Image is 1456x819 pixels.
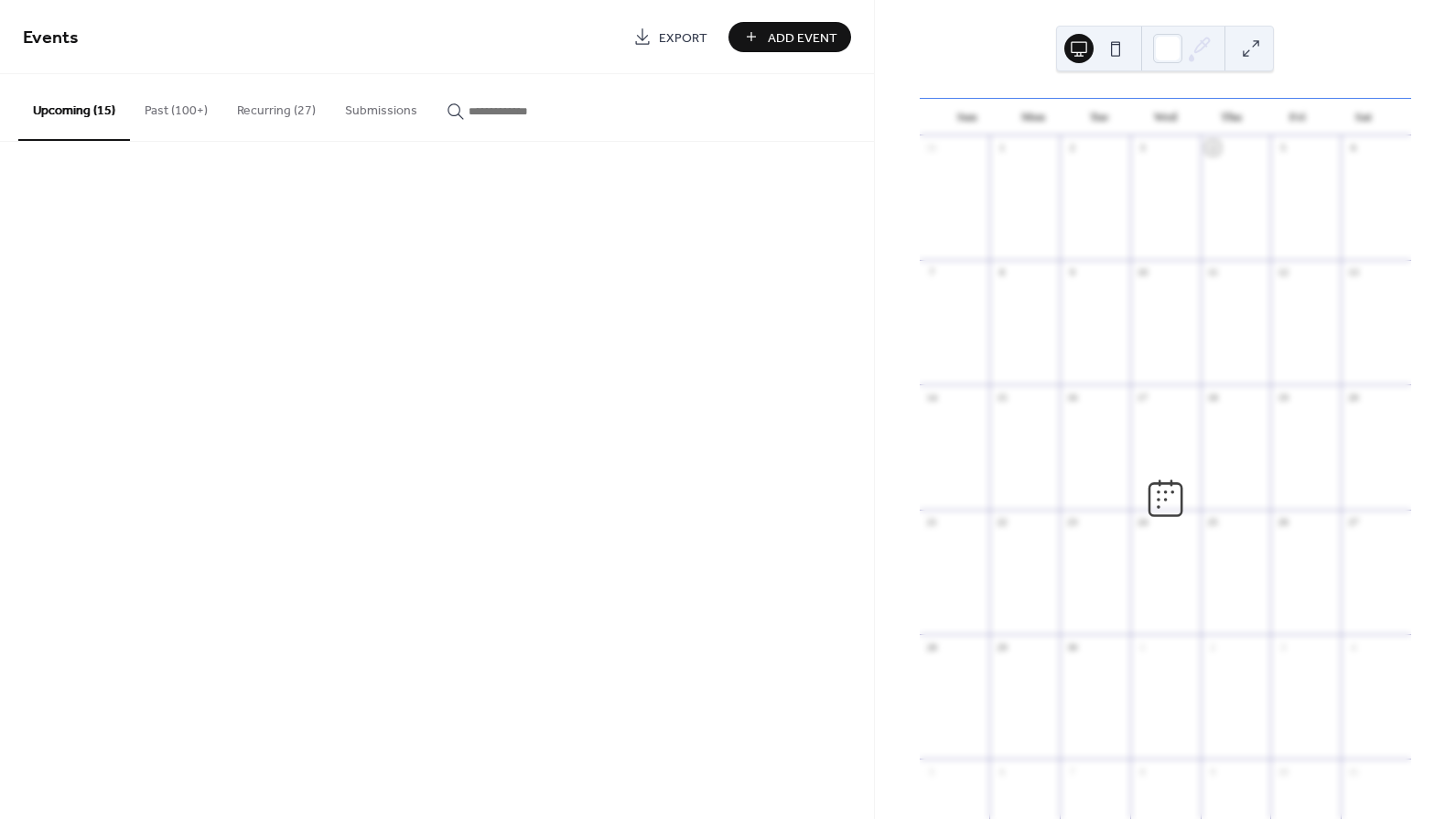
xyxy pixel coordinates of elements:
[1346,640,1360,653] div: 4
[925,640,939,653] div: 28
[1065,640,1079,653] div: 30
[1000,99,1066,135] div: Mon
[925,265,939,279] div: 7
[1346,141,1360,155] div: 6
[1132,99,1198,135] div: Wed
[995,640,1008,653] div: 29
[1136,515,1149,529] div: 24
[23,20,79,56] span: Events
[1136,265,1149,279] div: 10
[934,99,1000,135] div: Sun
[1065,265,1079,279] div: 9
[222,74,330,139] button: Recurring (27)
[1136,141,1149,155] div: 3
[995,764,1008,778] div: 6
[1136,390,1149,404] div: 17
[1276,764,1289,778] div: 10
[1346,390,1360,404] div: 20
[995,265,1008,279] div: 8
[1065,141,1079,155] div: 2
[1331,99,1397,135] div: Sat
[1276,640,1289,653] div: 3
[330,74,432,139] button: Submissions
[1276,390,1289,404] div: 19
[1206,764,1220,778] div: 9
[768,28,837,48] span: Add Event
[1346,764,1360,778] div: 11
[1276,515,1289,529] div: 26
[925,141,939,155] div: 31
[925,390,939,404] div: 14
[995,515,1008,529] div: 22
[1206,265,1220,279] div: 11
[995,390,1008,404] div: 15
[925,515,939,529] div: 21
[925,764,939,778] div: 5
[1206,515,1220,529] div: 25
[18,74,130,141] button: Upcoming (15)
[1346,515,1360,529] div: 27
[1276,265,1289,279] div: 12
[1065,390,1079,404] div: 16
[1065,515,1079,529] div: 23
[1276,141,1289,155] div: 5
[1136,764,1149,778] div: 8
[130,74,222,139] button: Past (100+)
[995,141,1008,155] div: 1
[728,22,851,52] button: Add Event
[1265,99,1331,135] div: Fri
[1066,99,1132,135] div: Tue
[1206,390,1220,404] div: 18
[659,28,707,48] span: Export
[1136,640,1149,653] div: 1
[620,22,721,52] a: Export
[1198,99,1264,135] div: Thu
[1206,640,1220,653] div: 2
[1206,141,1220,155] div: 4
[1065,764,1079,778] div: 7
[1346,265,1360,279] div: 13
